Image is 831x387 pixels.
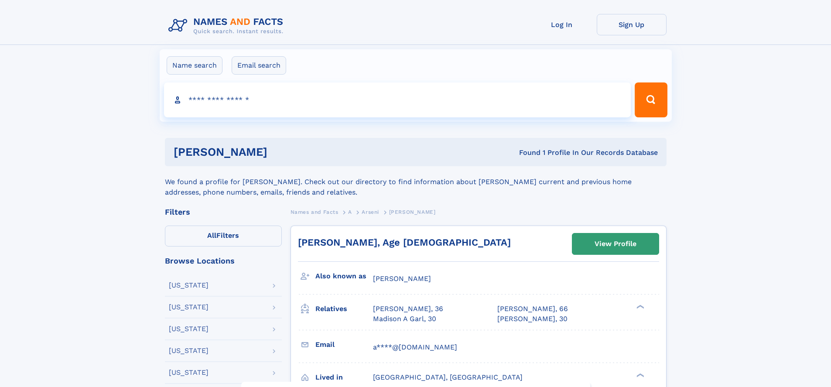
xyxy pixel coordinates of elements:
[497,314,568,324] a: [PERSON_NAME], 30
[362,209,379,215] span: Arseni
[165,166,667,198] div: We found a profile for [PERSON_NAME]. Check out our directory to find information about [PERSON_N...
[373,274,431,283] span: [PERSON_NAME]
[595,234,636,254] div: View Profile
[362,206,379,217] a: Arseni
[315,269,373,284] h3: Also known as
[165,257,282,265] div: Browse Locations
[572,233,659,254] a: View Profile
[169,304,209,311] div: [US_STATE]
[169,369,209,376] div: [US_STATE]
[165,14,291,38] img: Logo Names and Facts
[169,347,209,354] div: [US_STATE]
[635,82,667,117] button: Search Button
[393,148,658,158] div: Found 1 Profile In Our Records Database
[634,372,645,378] div: ❯
[348,206,352,217] a: A
[164,82,631,117] input: search input
[497,304,568,314] a: [PERSON_NAME], 66
[348,209,352,215] span: A
[634,304,645,310] div: ❯
[373,314,436,324] a: Madison A Garl, 30
[315,337,373,352] h3: Email
[174,147,393,158] h1: [PERSON_NAME]
[315,301,373,316] h3: Relatives
[165,208,282,216] div: Filters
[298,237,511,248] a: [PERSON_NAME], Age [DEMOGRAPHIC_DATA]
[597,14,667,35] a: Sign Up
[527,14,597,35] a: Log In
[167,56,222,75] label: Name search
[373,304,443,314] a: [PERSON_NAME], 36
[315,370,373,385] h3: Lived in
[169,282,209,289] div: [US_STATE]
[207,231,216,240] span: All
[291,206,339,217] a: Names and Facts
[373,373,523,381] span: [GEOGRAPHIC_DATA], [GEOGRAPHIC_DATA]
[389,209,436,215] span: [PERSON_NAME]
[232,56,286,75] label: Email search
[169,325,209,332] div: [US_STATE]
[165,226,282,247] label: Filters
